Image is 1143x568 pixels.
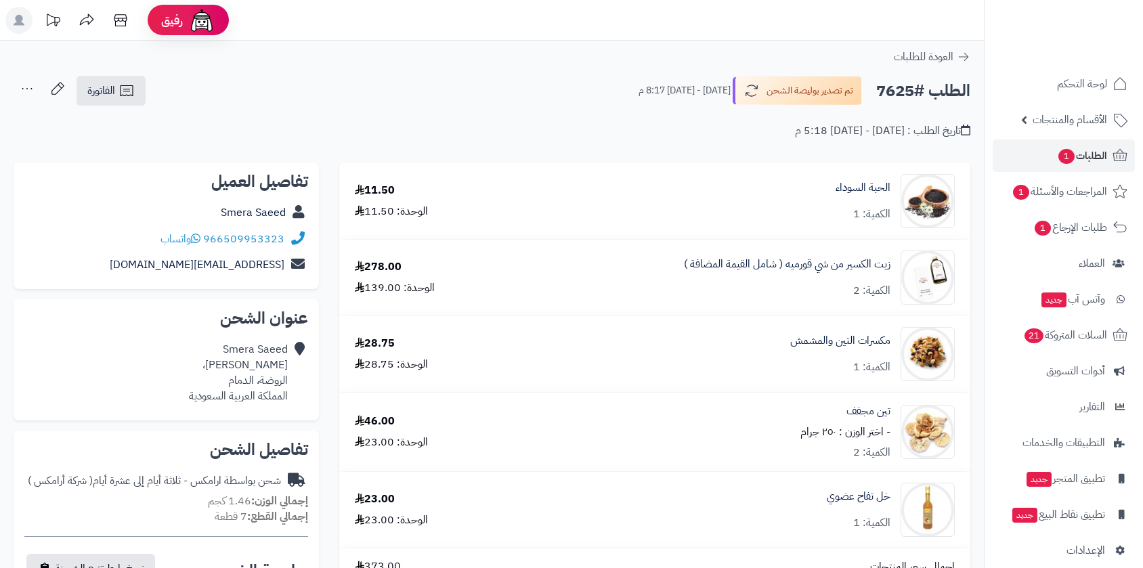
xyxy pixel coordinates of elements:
[28,473,93,489] span: ( شركة أرامكس )
[1011,505,1105,524] span: تطبيق نقاط البيع
[790,333,890,349] a: مكسرات التين والمشمش
[24,173,308,190] h2: تفاصيل العميل
[853,283,890,299] div: الكمية: 2
[836,180,890,196] a: الحبة السوداء
[1025,469,1105,488] span: تطبيق المتجر
[894,49,953,65] span: العودة للطلبات
[827,489,890,504] a: خل تفاح عضوي
[993,355,1135,387] a: أدوات التسويق
[853,515,890,531] div: الكمية: 1
[901,250,954,305] img: 1667489028-C7628D2A-21CB-4ECE-ABDA-869F195B5451-90x90.JPEG
[993,534,1135,567] a: الإعدادات
[993,175,1135,208] a: المراجعات والأسئلة1
[853,206,890,222] div: الكمية: 1
[993,391,1135,423] a: التقارير
[1057,74,1107,93] span: لوحة التحكم
[993,247,1135,280] a: العملاء
[1051,10,1130,39] img: logo-2.png
[87,83,115,99] span: الفاتورة
[901,327,954,381] img: 45903dadc6dbc7c975063ec04172559e228-90x90.jpeg
[1079,397,1105,416] span: التقارير
[189,342,288,403] div: Smera Saeed [PERSON_NAME]، الروضة، الدمام المملكة العربية السعودية
[1058,148,1075,165] span: 1
[1040,290,1105,309] span: وآتس آب
[993,68,1135,100] a: لوحة التحكم
[1012,182,1107,201] span: المراجعات والأسئلة
[1057,146,1107,165] span: الطلبات
[901,405,954,459] img: 4812ce15cd9dbc16ee9a5f4ea912713e2a9-90x90.jpg
[355,414,395,429] div: 46.00
[800,424,890,440] small: - اختر الوزن : ٢٥٠ جرام
[24,310,308,326] h2: عنوان الشحن
[876,77,970,105] h2: الطلب #7625
[28,473,281,489] div: شحن بواسطة ارامكس - ثلاثة أيام إلى عشرة أيام
[1027,472,1052,487] span: جديد
[993,283,1135,315] a: وآتس آبجديد
[221,204,286,221] a: Smera Saeed
[993,462,1135,495] a: تطبيق المتجرجديد
[355,435,428,450] div: الوحدة: 23.00
[1046,362,1105,380] span: أدوات التسويق
[208,493,308,509] small: 1.46 كجم
[1012,184,1030,200] span: 1
[993,498,1135,531] a: تطبيق نقاط البيعجديد
[1034,220,1052,236] span: 1
[901,483,954,537] img: 1679614191-92FAAA4F-49CB-4169-8B42-CFF608F3887F-90x90.jpeg
[161,12,183,28] span: رفيق
[188,7,215,34] img: ai-face.png
[1041,292,1066,307] span: جديد
[203,231,284,247] a: 966509953323
[1024,328,1045,344] span: 21
[36,7,70,37] a: تحديثات المنصة
[355,280,435,296] div: الوحدة: 139.00
[251,493,308,509] strong: إجمالي الوزن:
[684,257,890,272] a: زيت الكسير من شي قورميه ( شامل القيمة المضافة )
[215,508,308,525] small: 7 قطعة
[1012,508,1037,523] span: جديد
[733,77,862,105] button: تم تصدير بوليصة الشحن
[355,491,395,507] div: 23.00
[993,427,1135,459] a: التطبيقات والخدمات
[355,183,395,198] div: 11.50
[795,123,970,139] div: تاريخ الطلب : [DATE] - [DATE] 5:18 م
[1033,110,1107,129] span: الأقسام والمنتجات
[355,336,395,351] div: 28.75
[846,403,890,419] a: تين مجفف
[993,211,1135,244] a: طلبات الإرجاع1
[853,445,890,460] div: الكمية: 2
[901,174,954,228] img: 182fdc5d3786cdcd874c368615c2b79a25-90x90.jpg
[1033,218,1107,237] span: طلبات الإرجاع
[1023,326,1107,345] span: السلات المتروكة
[894,49,970,65] a: العودة للطلبات
[853,359,890,375] div: الكمية: 1
[993,139,1135,172] a: الطلبات1
[247,508,308,525] strong: إجمالي القطع:
[160,231,200,247] a: واتساب
[355,357,428,372] div: الوحدة: 28.75
[1022,433,1105,452] span: التطبيقات والخدمات
[639,84,731,97] small: [DATE] - [DATE] 8:17 م
[1066,541,1105,560] span: الإعدادات
[993,319,1135,351] a: السلات المتروكة21
[77,76,146,106] a: الفاتورة
[1079,254,1105,273] span: العملاء
[355,512,428,528] div: الوحدة: 23.00
[355,259,402,275] div: 278.00
[355,204,428,219] div: الوحدة: 11.50
[110,257,284,273] a: [EMAIL_ADDRESS][DOMAIN_NAME]
[24,441,308,458] h2: تفاصيل الشحن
